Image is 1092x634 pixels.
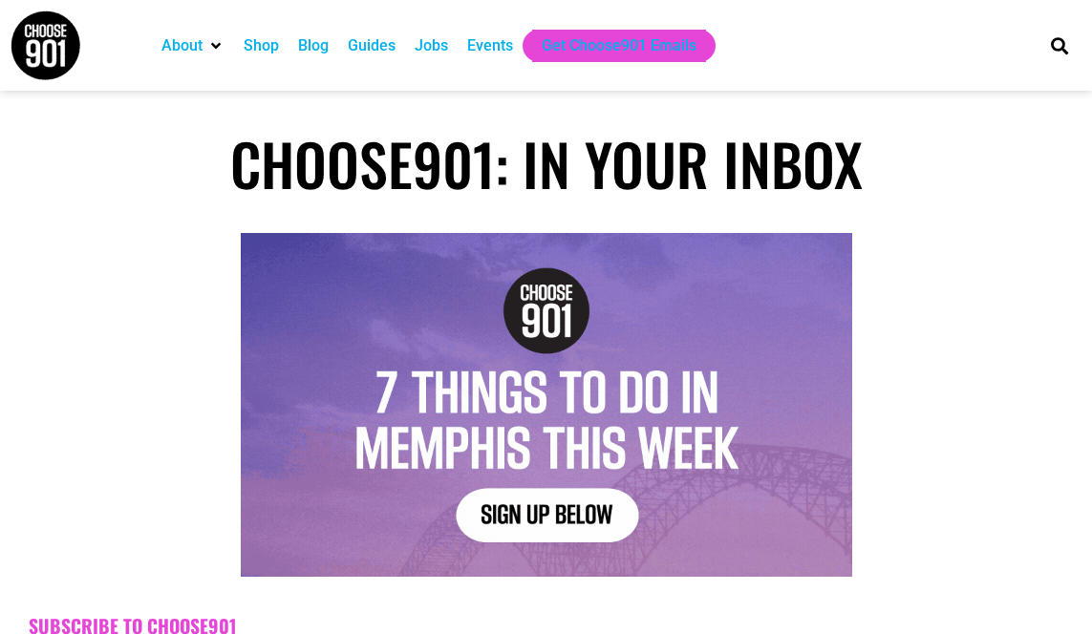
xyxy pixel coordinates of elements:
[152,30,1021,62] nav: Main nav
[348,34,396,57] a: Guides
[467,34,513,57] a: Events
[1043,30,1075,61] div: Search
[244,34,279,57] a: Shop
[415,34,448,57] a: Jobs
[241,233,852,577] img: Text graphic with "Choose 901" logo. Reads: "7 Things to Do in Memphis This Week. Sign Up Below."...
[542,34,696,57] a: Get Choose901 Emails
[10,129,1082,198] h1: Choose901: In Your Inbox
[152,30,234,62] div: About
[161,34,203,57] a: About
[298,34,329,57] a: Blog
